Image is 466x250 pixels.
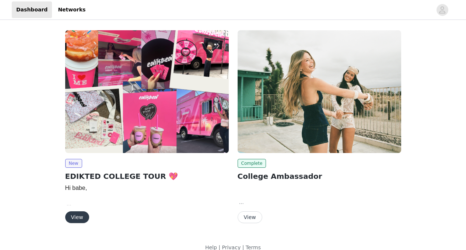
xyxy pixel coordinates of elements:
h2: College Ambassador [238,171,401,182]
img: Edikted [65,30,229,153]
div: avatar [439,4,446,16]
h2: EDIKTED COLLEGE TOUR 💖 [65,171,229,182]
img: Edikted [238,30,401,153]
button: View [65,211,89,223]
a: Dashboard [12,1,52,18]
button: View [238,211,262,223]
a: View [65,215,89,220]
span: New [65,159,82,168]
a: View [238,215,262,220]
a: Networks [53,1,90,18]
span: Hi babe, [65,185,87,191]
span: Complete [238,159,266,168]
